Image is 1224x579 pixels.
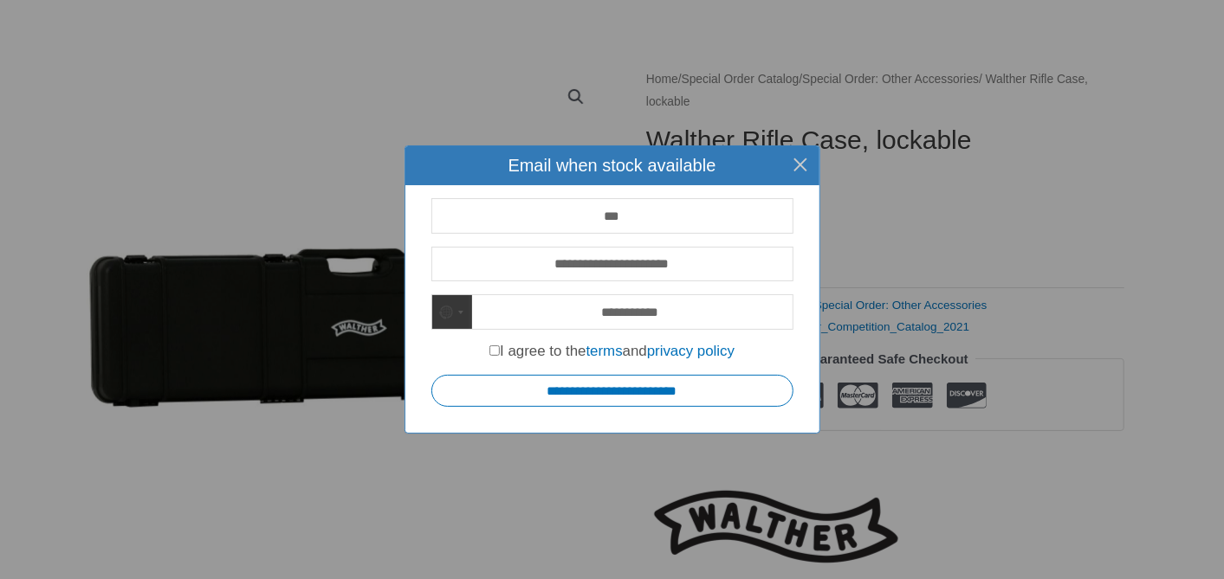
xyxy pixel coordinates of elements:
h4: Email when stock available [418,155,806,176]
label: I agree to the and [489,343,735,359]
a: privacy policy [647,343,735,359]
input: I agree to thetermsandprivacy policy [489,345,500,356]
button: Close this dialog [781,145,820,184]
a: terms [586,343,623,359]
button: Selected country [432,295,472,329]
